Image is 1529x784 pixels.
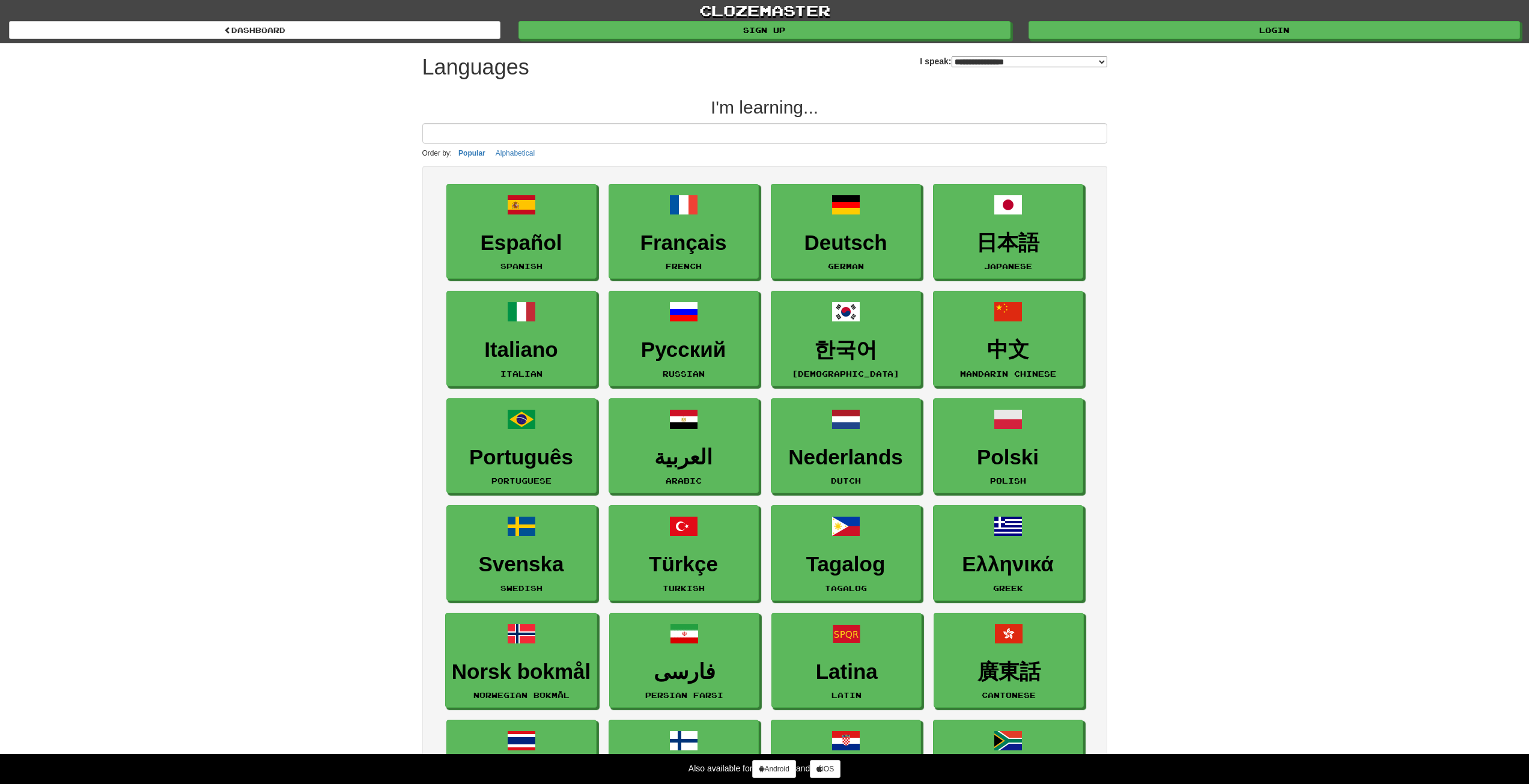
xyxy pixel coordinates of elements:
a: Norsk bokmålNorwegian Bokmål [445,613,597,708]
h3: فارسی [616,660,753,684]
h3: 日本語 [940,231,1077,255]
a: LatinaLatin [771,613,922,708]
h3: 한국어 [777,338,914,362]
h3: Latina [778,660,915,684]
h3: Deutsch [777,231,914,255]
a: فارسیPersian Farsi [609,613,759,708]
small: Norwegian Bokmål [473,691,570,699]
a: Login [1029,21,1520,39]
small: Order by: [422,149,452,157]
h1: Languages [422,55,529,79]
a: العربيةArabic [609,398,759,494]
a: ItalianoItalian [446,291,597,386]
h3: Svenska [453,553,590,576]
a: TagalogTagalog [771,505,921,601]
small: Persian Farsi [645,691,723,699]
h3: Nederlands [777,446,914,469]
small: Dutch [831,476,861,485]
h3: Ελληνικά [940,553,1077,576]
label: I speak: [920,55,1107,67]
h3: Norsk bokmål [452,660,591,684]
small: [DEMOGRAPHIC_DATA] [792,369,899,378]
small: Polish [990,476,1026,485]
a: Sign up [518,21,1010,39]
h3: Русский [615,338,752,362]
small: French [666,262,702,270]
h3: 廣東話 [940,660,1077,684]
a: FrançaisFrench [609,184,759,279]
h2: I'm learning... [422,97,1107,117]
a: iOS [810,760,840,778]
h3: Polski [940,446,1077,469]
h3: Tagalog [777,553,914,576]
button: Alphabetical [492,147,538,160]
small: German [828,262,864,270]
h3: العربية [615,446,752,469]
a: ΕλληνικάGreek [933,505,1083,601]
h3: Français [615,231,752,255]
a: dashboard [9,21,500,39]
a: 中文Mandarin Chinese [933,291,1083,386]
h3: Español [453,231,590,255]
small: Greek [993,584,1023,592]
h3: Português [453,446,590,469]
a: TürkçeTurkish [609,505,759,601]
select: I speak: [952,56,1107,67]
small: Spanish [500,262,543,270]
a: 한국어[DEMOGRAPHIC_DATA] [771,291,921,386]
h3: Italiano [453,338,590,362]
button: Popular [455,147,489,160]
small: Swedish [500,584,543,592]
small: Japanese [984,262,1032,270]
a: 廣東話Cantonese [934,613,1084,708]
a: 日本語Japanese [933,184,1083,279]
a: EspañolSpanish [446,184,597,279]
a: DeutschGerman [771,184,921,279]
small: Italian [500,369,543,378]
small: Mandarin Chinese [960,369,1056,378]
small: Portuguese [491,476,552,485]
a: SvenskaSwedish [446,505,597,601]
small: Tagalog [825,584,867,592]
a: Android [752,760,795,778]
small: Arabic [666,476,702,485]
h3: Türkçe [615,553,752,576]
small: Turkish [663,584,705,592]
h3: 中文 [940,338,1077,362]
small: Latin [831,691,862,699]
a: РусскийRussian [609,291,759,386]
small: Russian [663,369,705,378]
a: PortuguêsPortuguese [446,398,597,494]
a: NederlandsDutch [771,398,921,494]
small: Cantonese [982,691,1036,699]
a: PolskiPolish [933,398,1083,494]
